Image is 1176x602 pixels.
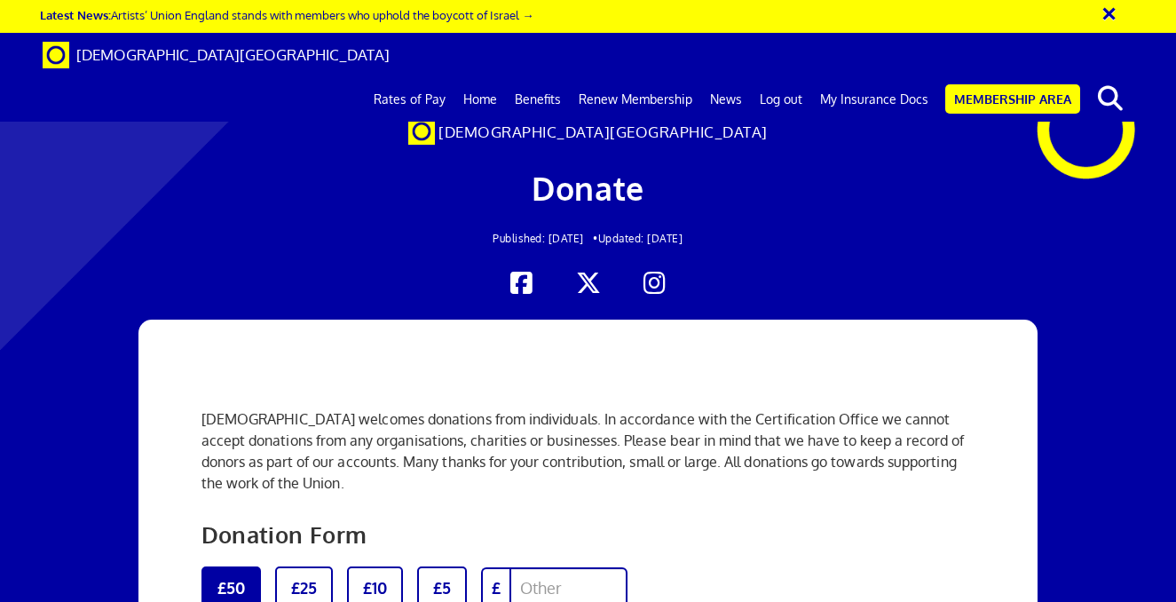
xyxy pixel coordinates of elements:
[570,77,701,122] a: Renew Membership
[201,516,367,553] h1: Donation Form
[945,84,1080,114] a: Membership Area
[201,408,975,494] p: [DEMOGRAPHIC_DATA] welcomes donations from individuals. In accordance with the Certification Offi...
[438,123,768,141] span: [DEMOGRAPHIC_DATA][GEOGRAPHIC_DATA]
[751,77,811,122] a: Log out
[506,77,570,122] a: Benefits
[701,77,751,122] a: News
[1084,80,1138,117] button: search
[229,233,947,244] h2: Updated: [DATE]
[493,232,598,245] span: Published: [DATE] •
[76,45,390,64] span: [DEMOGRAPHIC_DATA][GEOGRAPHIC_DATA]
[532,168,643,208] span: Donate
[40,7,111,22] strong: Latest News:
[811,77,937,122] a: My Insurance Docs
[454,77,506,122] a: Home
[365,77,454,122] a: Rates of Pay
[29,33,403,77] a: Brand [DEMOGRAPHIC_DATA][GEOGRAPHIC_DATA]
[40,7,533,22] a: Latest News:Artists’ Union England stands with members who uphold the boycott of Israel →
